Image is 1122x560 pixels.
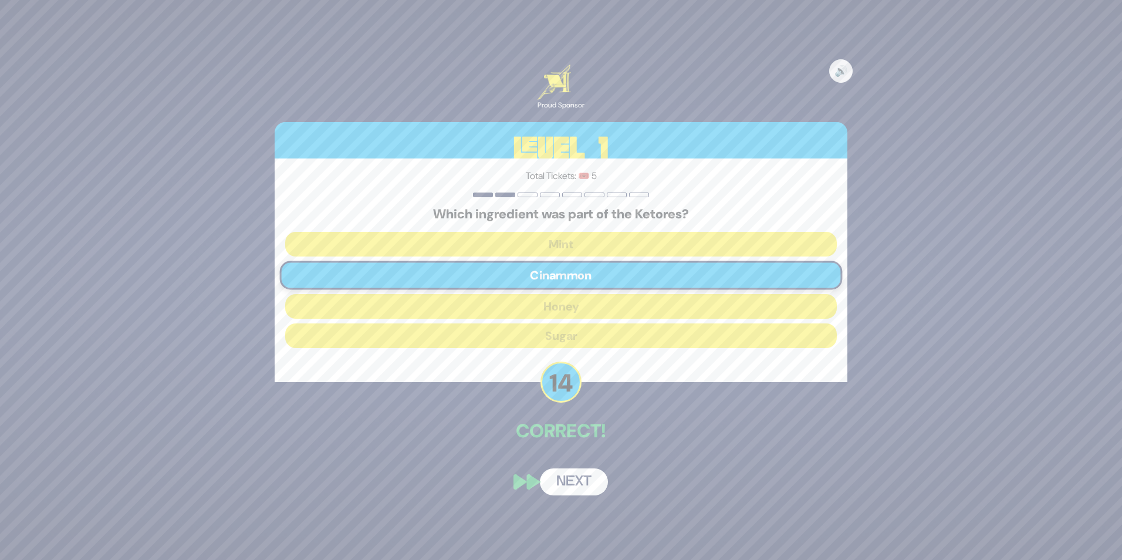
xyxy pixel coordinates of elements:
div: Proud Sponsor [538,100,584,110]
h5: Which ingredient was part of the Ketores? [285,207,837,222]
h3: Level 1 [275,122,847,175]
button: 🔊 [829,59,853,83]
button: Mint [285,232,837,257]
button: Next [540,468,608,495]
button: Honey [285,294,837,319]
p: Total Tickets: 🎟️ 5 [285,169,837,183]
button: Cinammon [280,261,843,289]
img: Artscroll [538,65,571,100]
p: Correct! [275,417,847,445]
button: Sugar [285,323,837,348]
p: 14 [540,362,582,403]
